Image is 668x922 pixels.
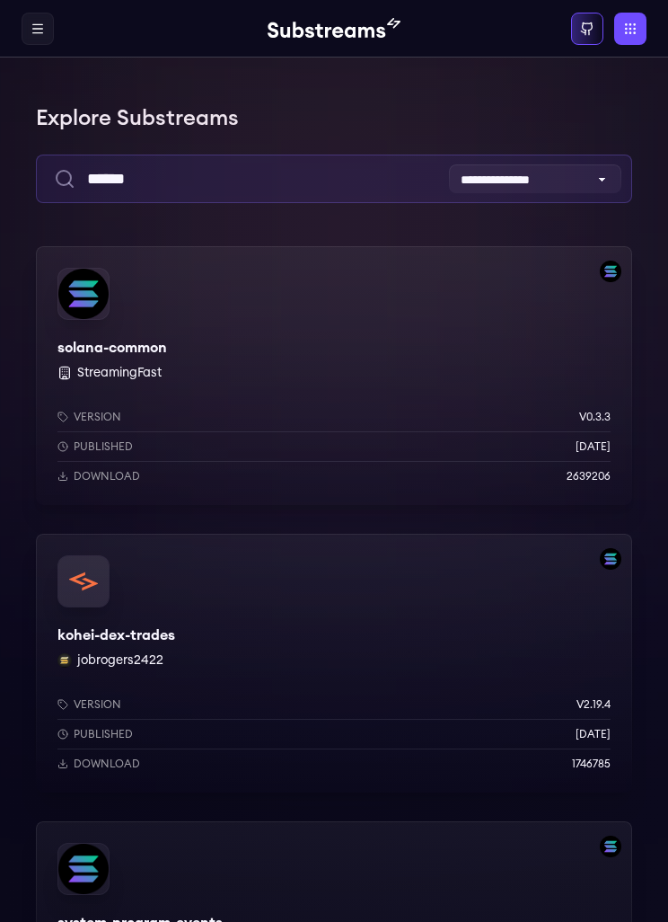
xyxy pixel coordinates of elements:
a: Filter by solana networkkohei-dex-tradeskohei-dex-tradesjobrogers2422 jobrogers2422Versionv2.19.4... [36,534,632,793]
p: v2.19.4 [576,697,611,712]
p: Published [74,727,133,741]
p: [DATE] [576,439,611,454]
img: Filter by solana network [600,548,621,570]
button: StreamingFast [77,364,162,382]
a: Filter by solana networksolana-commonsolana-common StreamingFastVersionv0.3.3Published[DATE]Downl... [36,246,632,505]
p: 1746785 [572,757,611,771]
p: Download [74,757,140,771]
p: Version [74,410,121,424]
img: Substream's logo [268,18,400,40]
img: Filter by solana network [600,836,621,857]
p: [DATE] [576,727,611,741]
p: Version [74,697,121,712]
p: Published [74,439,133,454]
button: jobrogers2422 [77,652,163,669]
p: v0.3.3 [579,410,611,424]
p: Download [74,469,140,483]
p: 2639206 [567,469,611,483]
img: Filter by solana network [600,261,621,282]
